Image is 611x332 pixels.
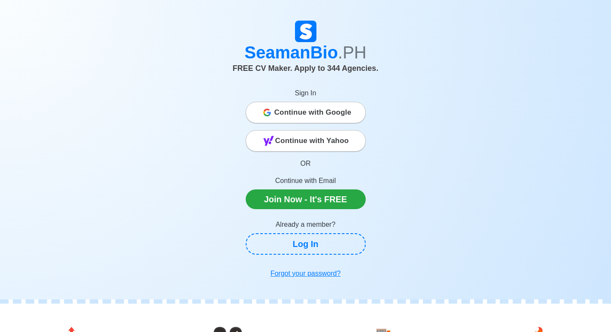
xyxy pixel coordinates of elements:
[246,189,366,209] a: Join Now - It's FREE
[271,270,341,277] u: Forgot your password?
[68,42,544,63] h1: SeamanBio
[246,219,366,230] p: Already a member?
[246,233,366,255] a: Log In
[338,43,367,62] span: .PH
[295,21,316,42] img: Logo
[246,265,366,282] a: Forgot your password?
[246,88,366,98] p: Sign In
[274,104,352,121] span: Continue with Google
[275,132,349,149] span: Continue with Yahoo
[246,176,366,186] p: Continue with Email
[246,130,366,152] button: Continue with Yahoo
[246,102,366,123] button: Continue with Google
[246,158,366,169] p: OR
[233,64,379,73] span: FREE CV Maker. Apply to 344 Agencies.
